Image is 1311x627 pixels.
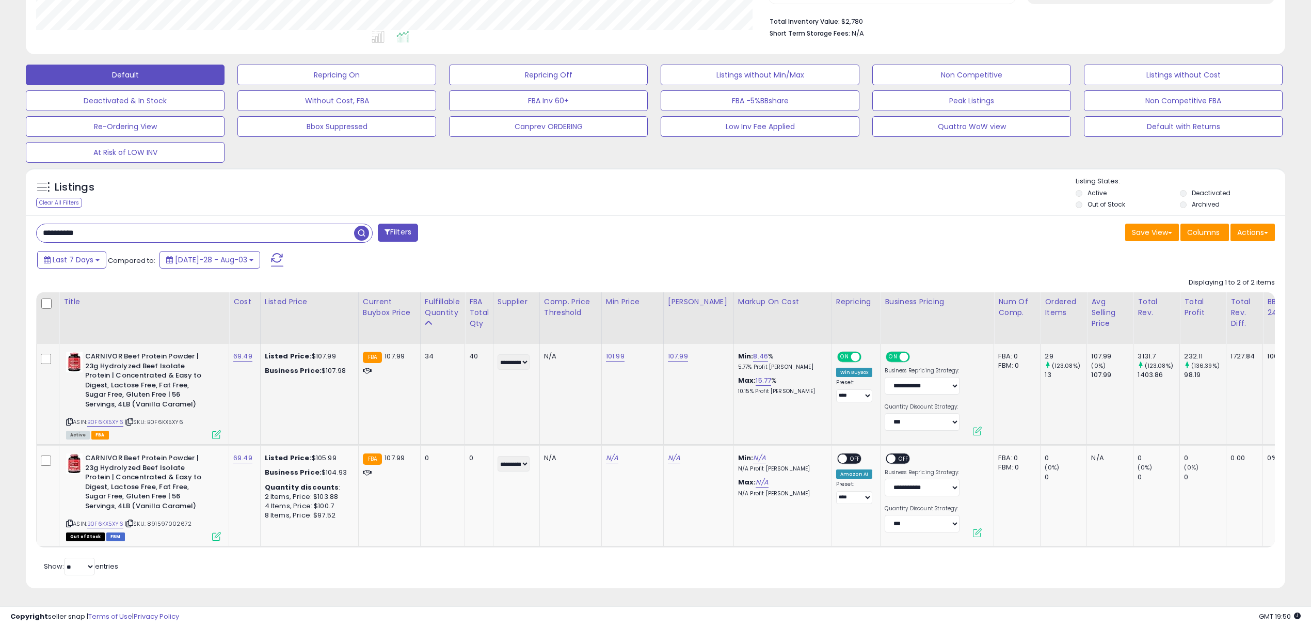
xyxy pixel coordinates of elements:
div: 107.99 [1091,370,1133,380]
b: Max: [738,375,756,385]
span: | SKU: 891597002672 [125,520,191,528]
small: (0%) [1045,463,1059,472]
a: N/A [668,453,680,463]
span: OFF [896,454,913,463]
span: FBA [91,431,109,440]
b: CARNIVOR Beef Protein Powder | 23g Hydrolyzed Beef Isolate Protein | Concentrated & Easy to Diges... [85,352,211,412]
b: Total Inventory Value: [770,17,840,26]
span: OFF [860,353,876,362]
div: 107.99 [1091,352,1133,361]
div: Win BuyBox [836,368,873,377]
label: Quantity Discount Strategy: [885,403,960,411]
strong: Copyright [10,612,48,621]
div: Comp. Price Threshold [544,296,597,318]
b: CARNIVOR Beef Protein Powder | 23g Hydrolyzed Beef Isolate Protein | Concentrated & Easy to Diges... [85,453,211,513]
small: (123.08%) [1145,362,1173,370]
p: 5.77% Profit [PERSON_NAME] [738,364,824,371]
span: [DATE]-28 - Aug-03 [175,255,247,265]
span: All listings that are currently out of stock and unavailable for purchase on Amazon [66,532,105,541]
p: N/A Profit [PERSON_NAME] [738,465,824,473]
button: Repricing Off [449,65,648,85]
div: $105.99 [265,453,350,463]
div: 0 [1045,453,1086,463]
div: 100% [1267,352,1301,361]
a: B0F6KX5XY6 [87,418,123,427]
div: $107.99 [265,352,350,361]
button: Filters [378,224,418,242]
button: At Risk of LOW INV [26,142,225,163]
div: Amazon AI [836,469,872,479]
div: Fulfillable Quantity [425,296,460,318]
small: (136.39%) [1191,362,1220,370]
div: Num of Comp. [998,296,1036,318]
button: Last 7 Days [37,251,106,269]
b: Quantity discounts [265,482,339,492]
b: Listed Price: [265,351,312,361]
label: Active [1088,189,1107,197]
li: $2,780 [770,14,1268,27]
a: 69.49 [233,351,252,362]
a: 15.77 [756,375,771,386]
span: OFF [908,353,925,362]
div: 2 Items, Price: $103.88 [265,492,350,501]
a: N/A [753,453,765,463]
button: Re-Ordering View [26,116,225,137]
div: 13 [1045,370,1086,380]
small: (123.08%) [1052,362,1080,370]
button: Low Inv Fee Applied [661,116,859,137]
div: 34 [425,352,457,361]
button: Peak Listings [872,90,1071,111]
a: Terms of Use [88,612,132,621]
span: 2025-08-11 19:50 GMT [1259,612,1301,621]
div: Avg Selling Price [1091,296,1129,329]
div: Min Price [606,296,659,307]
div: 0 [1138,453,1179,463]
p: Listing States: [1076,177,1285,186]
button: Non Competitive [872,65,1071,85]
span: N/A [852,28,864,38]
div: N/A [1091,453,1125,463]
b: Min: [738,453,754,463]
button: Default with Returns [1084,116,1283,137]
div: Listed Price [265,296,354,307]
div: FBM: 0 [998,463,1032,472]
b: Short Term Storage Fees: [770,29,850,38]
button: Listings without Cost [1084,65,1283,85]
a: N/A [756,477,768,488]
div: Clear All Filters [36,198,82,208]
span: Last 7 Days [53,255,93,265]
button: Deactivated & In Stock [26,90,225,111]
div: 0% [1267,453,1301,463]
a: N/A [606,453,618,463]
button: FBA -5%BBshare [661,90,859,111]
div: Supplier [498,296,535,307]
small: FBA [363,453,382,465]
label: Business Repricing Strategy: [885,469,960,476]
div: seller snap | | [10,612,179,622]
div: 0 [1184,473,1226,482]
button: Quattro WoW view [872,116,1071,137]
span: All listings currently available for purchase on Amazon [66,431,90,440]
p: N/A Profit [PERSON_NAME] [738,490,824,497]
label: Archived [1192,200,1220,209]
a: 8.46 [753,351,768,362]
div: 3131.7 [1138,352,1179,361]
button: Columns [1180,224,1229,241]
div: 4 Items, Price: $100.7 [265,501,350,511]
div: Ordered Items [1045,296,1082,318]
button: [DATE]-28 - Aug-03 [159,251,260,269]
div: 40 [469,352,485,361]
div: Displaying 1 to 2 of 2 items [1189,278,1275,288]
div: 1403.86 [1138,370,1179,380]
div: ASIN: [66,453,221,540]
b: Listed Price: [265,453,312,463]
a: 107.99 [668,351,688,362]
div: 98.19 [1184,370,1226,380]
small: (0%) [1091,362,1106,370]
div: 29 [1045,352,1086,361]
span: 107.99 [385,351,405,361]
div: 1727.84 [1230,352,1255,361]
button: Non Competitive FBA [1084,90,1283,111]
span: | SKU: B0F6KX5XY6 [125,418,183,426]
b: Min: [738,351,754,361]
